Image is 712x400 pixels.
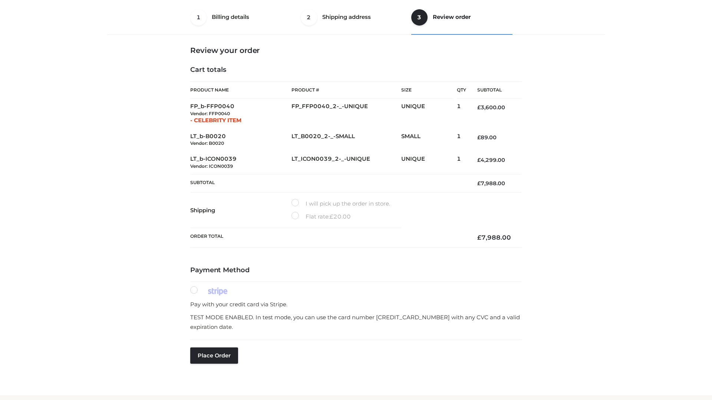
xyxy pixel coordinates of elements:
[291,212,351,221] label: Flat rate:
[457,151,466,174] td: 1
[190,300,522,309] p: Pay with your credit card via Stripe.
[401,129,457,151] td: SMALL
[477,134,497,141] bdi: 89.00
[190,111,230,116] small: Vendor: FFP0040
[190,46,522,55] h3: Review your order
[190,81,291,99] th: Product Name
[291,199,390,209] label: I will pick up the order in store.
[401,82,453,99] th: Size
[190,192,291,228] th: Shipping
[401,99,457,129] td: UNIQUE
[190,99,291,129] td: FP_b-FFP0040
[466,82,522,99] th: Subtotal
[477,104,505,111] bdi: 3,600.00
[291,81,401,99] th: Product #
[457,81,466,99] th: Qty
[190,313,522,331] p: TEST MODE ENABLED. In test mode, you can use the card number [CREDIT_CARD_NUMBER] with any CVC an...
[190,347,238,364] button: Place order
[190,129,291,151] td: LT_b-B0020
[291,151,401,174] td: LT_ICON0039_2-_-UNIQUE
[190,66,522,74] h4: Cart totals
[190,140,224,146] small: Vendor: B0020
[291,99,401,129] td: FP_FFP0040_2-_-UNIQUE
[457,99,466,129] td: 1
[477,234,511,241] bdi: 7,988.00
[291,129,401,151] td: LT_B0020_2-_-SMALL
[477,180,481,187] span: £
[477,157,505,163] bdi: 4,299.00
[190,174,466,192] th: Subtotal
[477,180,505,187] bdi: 7,988.00
[190,117,241,124] span: - CELEBRITY ITEM
[190,163,233,169] small: Vendor: ICON0039
[190,151,291,174] td: LT_b-ICON0039
[190,266,522,274] h4: Payment Method
[477,234,481,241] span: £
[457,129,466,151] td: 1
[477,134,481,141] span: £
[330,213,351,220] bdi: 20.00
[190,228,466,247] th: Order Total
[330,213,333,220] span: £
[477,104,481,111] span: £
[477,157,481,163] span: £
[401,151,457,174] td: UNIQUE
